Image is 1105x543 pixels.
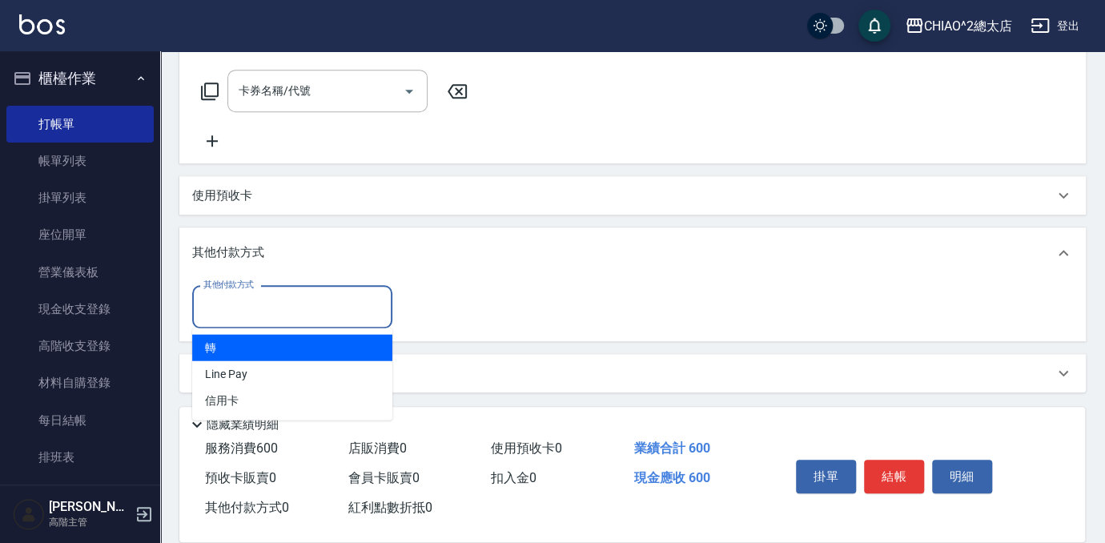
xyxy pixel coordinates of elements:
[205,470,276,485] span: 預收卡販賣 0
[179,354,1086,392] div: 備註及來源
[634,470,710,485] span: 現金應收 600
[6,179,154,216] a: 掛單列表
[6,439,154,476] a: 排班表
[6,254,154,291] a: 營業儀表板
[192,187,252,204] p: 使用預收卡
[924,16,1012,36] div: CHIAO^2總太店
[13,498,45,530] img: Person
[6,402,154,439] a: 每日結帳
[203,278,254,290] label: 其他付款方式
[192,387,392,413] span: 信用卡
[6,291,154,328] a: 現金收支登錄
[348,440,407,456] span: 店販消費 0
[1024,11,1086,41] button: 登出
[207,416,279,433] p: 隱藏業績明細
[192,334,392,360] span: 轉
[192,360,392,387] span: Line Pay
[348,500,432,515] span: 紅利點數折抵 0
[6,328,154,364] a: 高階收支登錄
[898,10,1019,42] button: CHIAO^2總太店
[19,14,65,34] img: Logo
[49,499,131,515] h5: [PERSON_NAME]
[6,476,154,513] a: 現場電腦打卡
[6,216,154,253] a: 座位開單
[205,500,289,515] span: 其他付款方式 0
[796,460,856,493] button: 掛單
[491,470,536,485] span: 扣入金 0
[348,470,420,485] span: 會員卡販賣 0
[864,460,924,493] button: 結帳
[491,440,562,456] span: 使用預收卡 0
[858,10,890,42] button: save
[396,78,422,104] button: Open
[634,440,710,456] span: 業績合計 600
[6,58,154,99] button: 櫃檯作業
[6,106,154,143] a: 打帳單
[179,176,1086,215] div: 使用預收卡
[49,515,131,529] p: 高階主管
[6,143,154,179] a: 帳單列表
[205,440,278,456] span: 服務消費 600
[192,244,272,262] p: 其他付款方式
[179,227,1086,279] div: 其他付款方式
[6,364,154,401] a: 材料自購登錄
[932,460,992,493] button: 明細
